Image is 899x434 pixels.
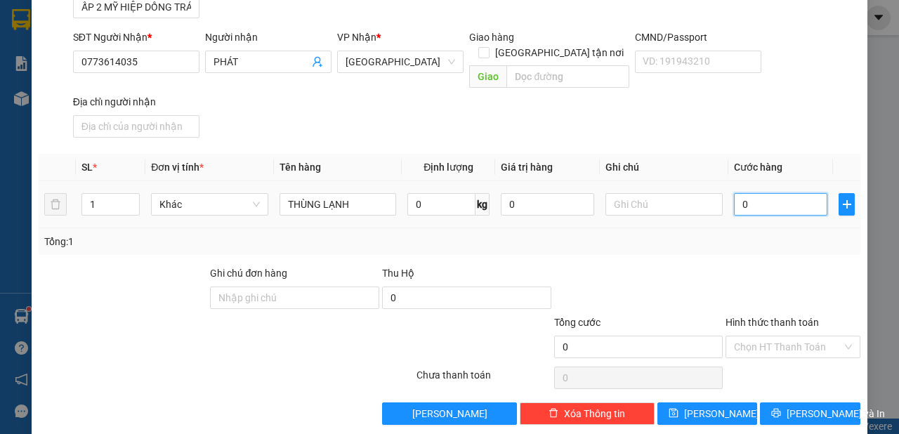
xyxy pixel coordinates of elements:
div: Người nhận [205,29,332,45]
label: Ghi chú đơn hàng [210,268,287,279]
div: CMND/Passport [635,29,761,45]
span: Khác [159,194,260,215]
span: user-add [312,56,323,67]
button: save[PERSON_NAME] [657,402,758,425]
div: Mỹ Long [12,12,155,29]
input: Dọc đường [506,65,629,88]
div: SĐT Người Nhận [73,29,199,45]
span: Gửi: [12,13,34,28]
span: [PERSON_NAME] [684,406,759,421]
div: Tổng: 1 [44,234,348,249]
div: [GEOGRAPHIC_DATA] [164,12,307,44]
span: Xóa Thông tin [564,406,625,421]
span: Giao hàng [469,32,514,43]
span: Đơn vị tính [151,162,204,173]
input: Địa chỉ của người nhận [73,115,199,138]
span: [PERSON_NAME] [412,406,487,421]
span: delete [549,408,558,419]
span: [PERSON_NAME] và In [787,406,885,421]
span: SL [81,162,93,173]
span: printer [771,408,781,419]
div: 0345649788 [12,46,155,65]
div: [PERSON_NAME] [12,29,155,46]
span: [GEOGRAPHIC_DATA] tận nơi [490,45,629,60]
th: Ghi chú [600,154,728,181]
span: Tổng cước [554,317,601,328]
button: plus [839,193,855,216]
div: Địa chỉ người nhận [73,94,199,110]
span: Sài Gòn [346,51,455,72]
span: Giao [469,65,506,88]
span: Giá trị hàng [501,162,553,173]
div: 0904747879 [164,60,307,80]
label: Hình thức thanh toán [726,317,819,328]
input: Ghi chú đơn hàng [210,287,379,309]
span: Nhận: [164,12,198,27]
input: Ghi Chú [605,193,723,216]
input: VD: Bàn, Ghế [280,193,397,216]
div: ẤP LỢI HÒA [GEOGRAPHIC_DATA] [12,65,155,99]
button: deleteXóa Thông tin [520,402,655,425]
span: plus [839,199,854,210]
button: delete [44,193,67,216]
button: [PERSON_NAME] [382,402,517,425]
div: Chưa thanh toán [415,367,553,392]
span: Tên hàng [280,162,321,173]
div: [PERSON_NAME] [164,44,307,60]
button: printer[PERSON_NAME] và In [760,402,860,425]
span: Thu Hộ [382,268,414,279]
span: kg [475,193,490,216]
span: Cước hàng [734,162,782,173]
span: VP Nhận [337,32,376,43]
input: 0 [501,193,594,216]
span: save [669,408,678,419]
span: Định lượng [424,162,473,173]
